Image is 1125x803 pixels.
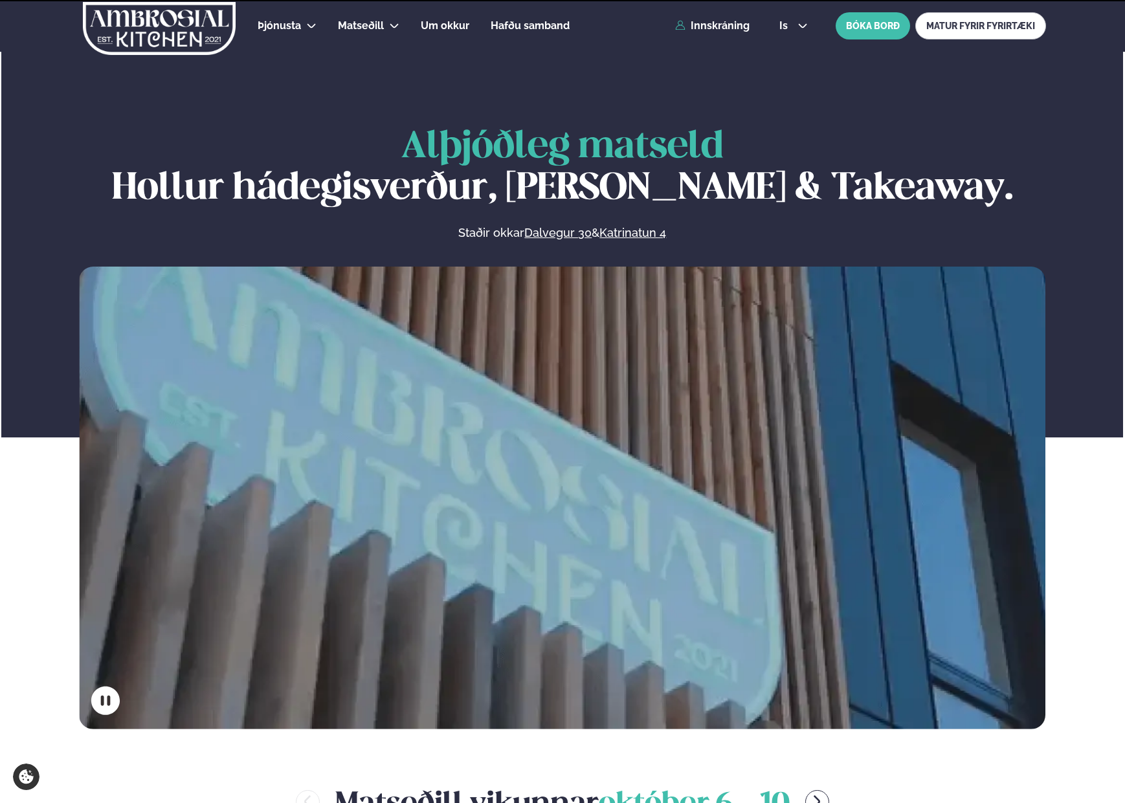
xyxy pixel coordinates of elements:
[338,18,384,34] a: Matseðill
[13,764,39,790] a: Cookie settings
[836,12,910,39] button: BÓKA BORÐ
[421,19,469,32] span: Um okkur
[338,19,384,32] span: Matseðill
[769,21,818,31] button: is
[258,19,301,32] span: Þjónusta
[79,127,1045,210] h1: Hollur hádegisverður, [PERSON_NAME] & Takeaway.
[82,2,237,55] img: logo
[421,18,469,34] a: Um okkur
[524,225,592,241] a: Dalvegur 30
[491,19,570,32] span: Hafðu samband
[491,18,570,34] a: Hafðu samband
[599,225,666,241] a: Katrinatun 4
[318,225,807,241] p: Staðir okkar &
[258,18,301,34] a: Þjónusta
[779,21,792,31] span: is
[915,12,1046,39] a: MATUR FYRIR FYRIRTÆKI
[675,20,750,32] a: Innskráning
[401,129,724,165] span: Alþjóðleg matseld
